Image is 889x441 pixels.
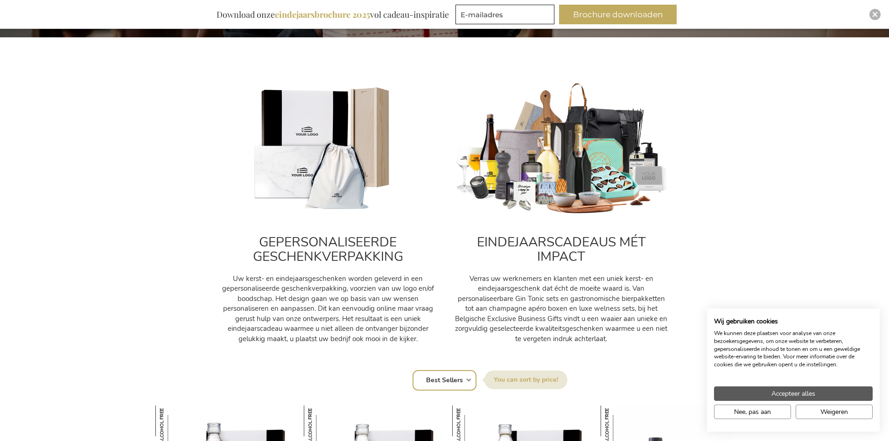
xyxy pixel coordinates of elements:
[734,407,771,417] span: Nee, pas aan
[212,5,453,24] div: Download onze vol cadeau-inspiratie
[714,329,873,369] p: We kunnen deze plaatsen voor analyse van onze bezoekersgegevens, om onze website te verbeteren, g...
[872,12,878,17] img: Close
[714,386,873,401] button: Accepteer alle cookies
[221,235,435,264] h2: GEPERSONALISEERDE GESCHENKVERPAKKING
[771,389,815,399] span: Accepteer alles
[820,407,848,417] span: Weigeren
[869,9,881,20] div: Close
[714,405,791,419] button: Pas cookie voorkeuren aan
[221,274,435,344] p: Uw kerst- en eindejaarsgeschenken worden geleverd in een gepersonaliseerde geschenkverpakking, vo...
[559,5,677,24] button: Brochure downloaden
[275,9,370,20] b: eindejaarsbrochure 2025
[454,274,669,344] p: Verras uw werknemers en klanten met een uniek kerst- en eindejaarsgeschenk dat écht de moeite waa...
[484,371,567,389] label: Sorteer op
[221,82,435,216] img: Personalised_gifts
[455,5,557,27] form: marketing offers and promotions
[796,405,873,419] button: Alle cookies weigeren
[455,5,554,24] input: E-mailadres
[714,317,873,326] h2: Wij gebruiken cookies
[454,82,669,216] img: cadeau_personeel_medewerkers-kerst_1
[454,235,669,264] h2: EINDEJAARSCADEAUS MÉT IMPACT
